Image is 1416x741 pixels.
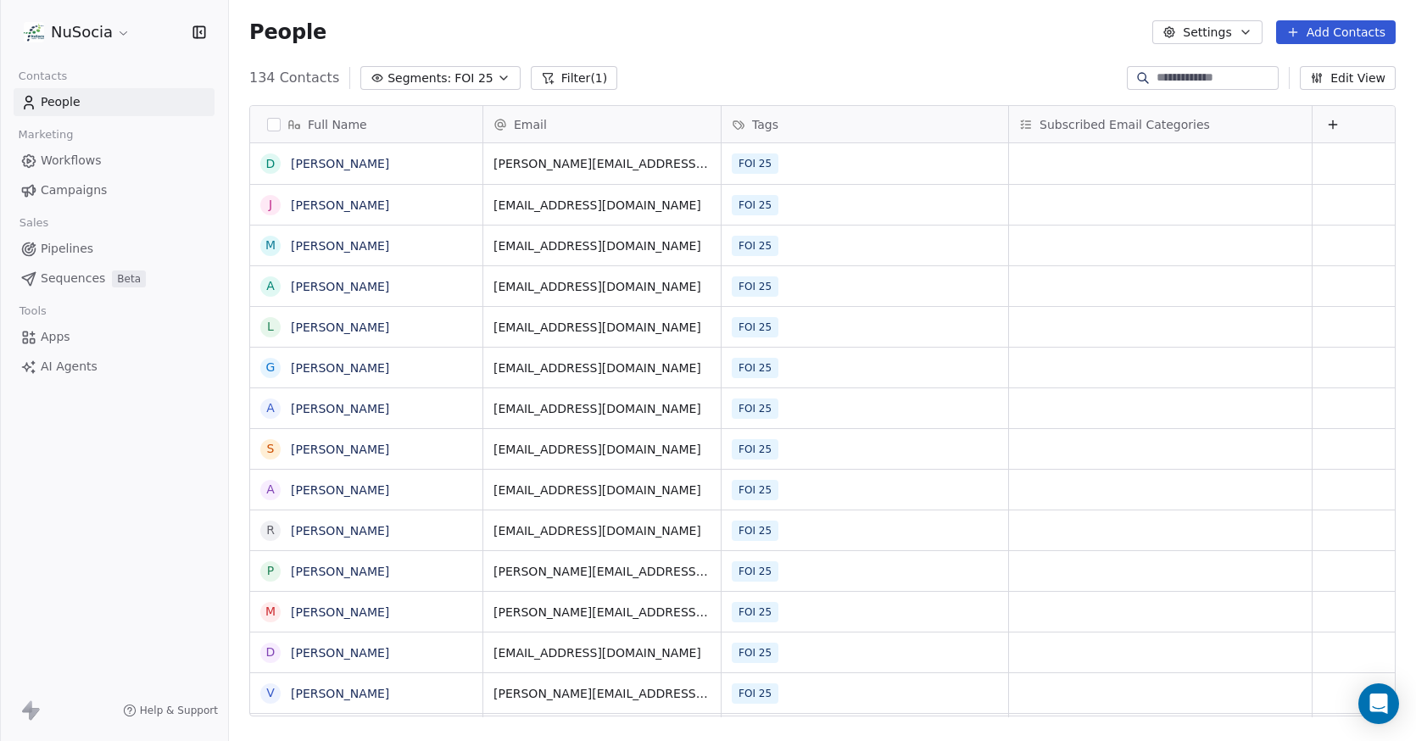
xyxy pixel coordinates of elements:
a: [PERSON_NAME] [291,646,389,660]
button: NuSocia [20,18,134,47]
a: People [14,88,215,116]
a: [PERSON_NAME] [291,320,389,334]
span: FOI 25 [732,683,778,704]
a: Campaigns [14,176,215,204]
span: [EMAIL_ADDRESS][DOMAIN_NAME] [493,197,711,214]
span: Email [514,116,547,133]
span: Beta [112,270,146,287]
span: [EMAIL_ADDRESS][DOMAIN_NAME] [493,522,711,539]
a: [PERSON_NAME] [291,280,389,293]
button: Add Contacts [1276,20,1396,44]
span: [EMAIL_ADDRESS][DOMAIN_NAME] [493,482,711,499]
a: [PERSON_NAME] [291,565,389,578]
span: [EMAIL_ADDRESS][DOMAIN_NAME] [493,644,711,661]
span: [PERSON_NAME][EMAIL_ADDRESS][DOMAIN_NAME] [493,155,711,172]
div: M [265,603,276,621]
div: S [267,440,275,458]
div: grid [250,143,483,717]
a: Workflows [14,147,215,175]
div: Tags [722,106,1008,142]
a: [PERSON_NAME] [291,402,389,415]
span: FOI 25 [732,480,778,500]
span: FOI 25 [732,521,778,541]
span: FOI 25 [732,153,778,174]
div: A [266,277,275,295]
span: People [41,93,81,111]
div: D [266,643,276,661]
span: FOI 25 [732,276,778,297]
a: [PERSON_NAME] [291,687,389,700]
span: [PERSON_NAME][EMAIL_ADDRESS][DOMAIN_NAME] [493,685,711,702]
span: 134 Contacts [249,68,339,88]
span: [EMAIL_ADDRESS][DOMAIN_NAME] [493,278,711,295]
div: grid [483,143,1396,717]
span: Sales [12,210,56,236]
div: P [267,562,274,580]
div: R [266,521,275,539]
span: Full Name [308,116,367,133]
div: V [266,684,275,702]
a: [PERSON_NAME] [291,361,389,375]
div: G [266,359,276,376]
span: [EMAIL_ADDRESS][DOMAIN_NAME] [493,319,711,336]
span: Help & Support [140,704,218,717]
a: [PERSON_NAME] [291,483,389,497]
span: [EMAIL_ADDRESS][DOMAIN_NAME] [493,441,711,458]
span: FOI 25 [732,358,778,378]
span: [EMAIL_ADDRESS][DOMAIN_NAME] [493,400,711,417]
div: A [266,399,275,417]
a: [PERSON_NAME] [291,157,389,170]
span: Workflows [41,152,102,170]
span: FOI 25 [732,439,778,460]
a: [PERSON_NAME] [291,524,389,538]
span: Tags [752,116,778,133]
a: [PERSON_NAME] [291,443,389,456]
div: Open Intercom Messenger [1358,683,1399,724]
span: Contacts [11,64,75,89]
span: Subscribed Email Categories [1040,116,1210,133]
span: Tools [12,298,53,324]
span: People [249,19,326,45]
div: M [265,237,276,254]
a: [PERSON_NAME] [291,239,389,253]
span: FOI 25 [454,70,493,87]
span: FOI 25 [732,602,778,622]
button: Edit View [1300,66,1396,90]
span: AI Agents [41,358,98,376]
button: Settings [1152,20,1262,44]
span: Segments: [387,70,451,87]
a: [PERSON_NAME] [291,605,389,619]
span: FOI 25 [732,643,778,663]
span: Sequences [41,270,105,287]
a: Pipelines [14,235,215,263]
span: FOI 25 [732,195,778,215]
span: [EMAIL_ADDRESS][DOMAIN_NAME] [493,237,711,254]
div: J [269,196,272,214]
div: Subscribed Email Categories [1009,106,1312,142]
div: D [266,155,276,173]
span: Marketing [11,122,81,148]
a: Apps [14,323,215,351]
span: NuSocia [51,21,113,43]
a: Help & Support [123,704,218,717]
div: A [266,481,275,499]
span: [PERSON_NAME][EMAIL_ADDRESS][DOMAIN_NAME] [493,563,711,580]
a: AI Agents [14,353,215,381]
span: [EMAIL_ADDRESS][DOMAIN_NAME] [493,359,711,376]
span: Apps [41,328,70,346]
button: Filter(1) [531,66,618,90]
span: FOI 25 [732,236,778,256]
a: [PERSON_NAME] [291,198,389,212]
div: Email [483,106,721,142]
img: LOGO_1_WB.png [24,22,44,42]
span: FOI 25 [732,561,778,582]
div: L [267,318,274,336]
span: FOI 25 [732,317,778,337]
span: Campaigns [41,181,107,199]
a: SequencesBeta [14,265,215,292]
span: Pipelines [41,240,93,258]
span: [PERSON_NAME][EMAIL_ADDRESS][PERSON_NAME][DOMAIN_NAME] [493,604,711,621]
div: Full Name [250,106,482,142]
span: FOI 25 [732,398,778,419]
